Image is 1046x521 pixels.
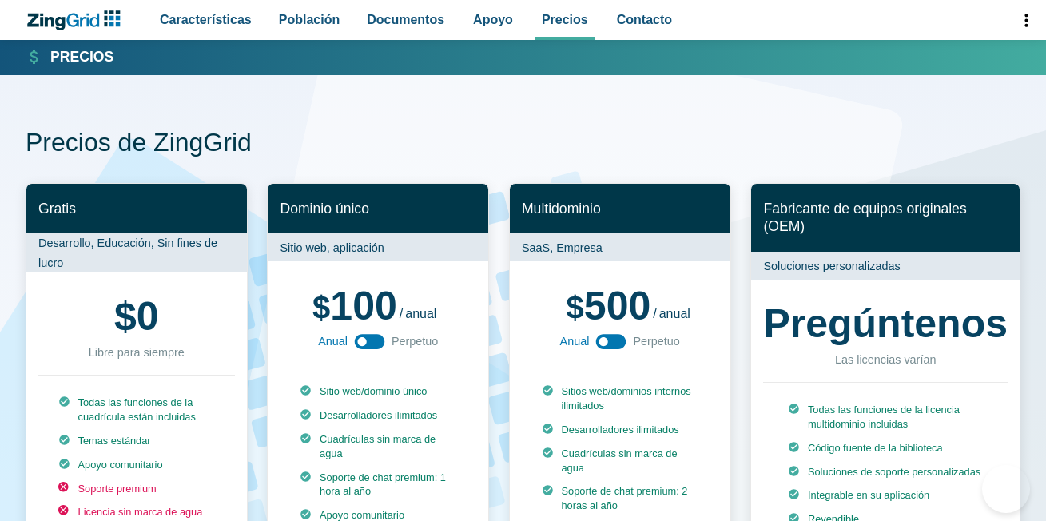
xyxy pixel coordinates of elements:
font: Anual [318,335,348,348]
font: Precios [542,13,588,26]
font: Soluciones personalizadas [763,260,900,272]
font: Cuadrículas sin marca de agua [562,447,678,474]
font: Las licencias varían [835,353,936,366]
font: Sitio web/dominio único [320,385,427,397]
font: Perpetuo [633,335,679,348]
font: Apoyo comunitario [320,509,404,521]
font: Perpetuo [392,335,438,348]
font: Integrable en su aplicación [808,489,929,501]
font: Cuadrículas sin marca de agua [320,433,436,459]
font: Contacto [617,13,672,26]
font: Soluciones de soporte personalizadas [808,466,980,478]
font: 0 [137,294,159,339]
font: Precios [50,49,113,65]
font: Desarrollo, Educación, Sin fines de lucro [38,237,217,268]
font: Desarrolladores ilimitados [320,409,437,421]
a: Logotipo de ZingChart. Haga clic para volver a la página de inicio. [26,10,129,30]
font: / [653,307,656,320]
font: Temas estándar [78,435,151,447]
font: Anual [560,335,590,348]
font: Documentos [367,13,444,26]
font: anual [659,307,690,320]
font: Sitios web/dominios internos ilimitados [562,385,691,412]
font: 100 [330,284,396,328]
font: 500 [584,284,650,328]
font: Precios de ZingGrid [26,128,252,157]
font: Soporte de chat premium: 2 horas al año [562,485,688,511]
font: Todas las funciones de la cuadrícula están incluidas [78,396,196,423]
font: Soporte de chat premium: 1 hora al año [320,471,446,498]
font: Sitio web, aplicación [280,241,384,254]
font: Desarrolladores ilimitados [562,424,679,435]
font: Apoyo comunitario [78,459,163,471]
font: Características [160,13,252,26]
font: Población [279,13,340,26]
font: Apoyo [473,13,513,26]
font: Licencia sin marca de agua [78,506,203,518]
font: SaaS, Empresa [522,241,603,254]
font: Fabricante de equipos originales (OEM) [763,201,966,235]
font: Pregúntenos [763,301,1008,346]
font: Código fuente de la biblioteca [808,442,943,454]
iframe: Toggle Customer Support [982,465,1030,513]
font: Gratis [38,201,76,217]
font: Soporte premium [78,483,157,495]
font: $ [114,294,137,339]
font: Todas las funciones de la licencia multidominio incluidas [808,404,960,430]
font: Multidominio [522,201,601,217]
font: Dominio único [280,201,368,217]
font: anual [405,307,436,320]
font: / [400,307,403,320]
font: Libre para siempre [89,346,185,359]
a: Precios [27,48,113,67]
